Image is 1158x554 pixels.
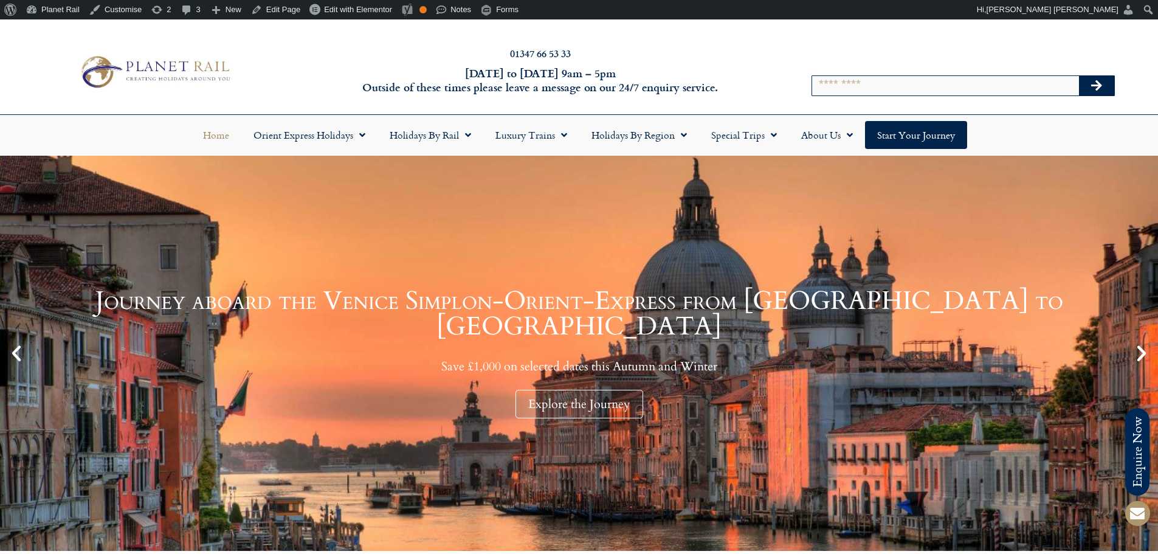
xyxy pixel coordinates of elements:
a: Luxury Trains [483,121,579,149]
p: Save £1,000 on selected dates this Autumn and Winter [30,359,1128,374]
a: Holidays by Rail [377,121,483,149]
button: Search [1079,76,1114,95]
div: Explore the Journey [515,390,643,418]
span: Edit with Elementor [324,5,392,14]
img: Planet Rail Train Holidays Logo [75,52,234,91]
a: Home [191,121,241,149]
h1: Journey aboard the Venice Simplon-Orient-Express from [GEOGRAPHIC_DATA] to [GEOGRAPHIC_DATA] [30,288,1128,339]
div: OK [419,6,427,13]
span: [PERSON_NAME] [PERSON_NAME] [987,5,1118,14]
div: Next slide [1131,343,1152,364]
a: Special Trips [699,121,789,149]
a: 01347 66 53 33 [510,46,571,60]
a: Start your Journey [865,121,967,149]
a: Holidays by Region [579,121,699,149]
a: About Us [789,121,865,149]
nav: Menu [6,121,1152,149]
a: Orient Express Holidays [241,121,377,149]
h6: [DATE] to [DATE] 9am – 5pm Outside of these times please leave a message on our 24/7 enquiry serv... [312,66,769,95]
div: Previous slide [6,343,27,364]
